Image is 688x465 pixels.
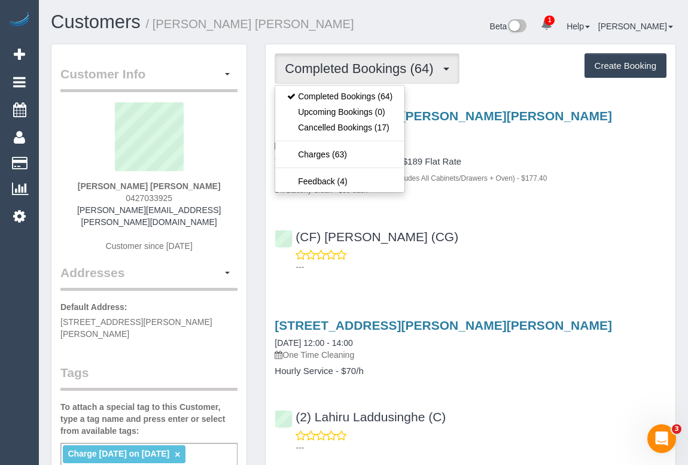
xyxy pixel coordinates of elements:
[567,22,590,31] a: Help
[60,301,127,313] label: Default Address:
[60,317,212,339] span: [STREET_ADDRESS][PERSON_NAME][PERSON_NAME]
[275,139,666,151] p: One Time Cleaning
[77,205,221,227] a: [PERSON_NAME][EMAIL_ADDRESS][PERSON_NAME][DOMAIN_NAME]
[146,17,354,31] small: / [PERSON_NAME] [PERSON_NAME]
[275,230,458,244] a: (CF) [PERSON_NAME] (CG)
[60,401,238,437] label: To attach a special tag to this Customer, type a tag name and press enter or select from availabl...
[275,53,459,84] button: Completed Bookings (64)
[585,53,666,78] button: Create Booking
[60,364,238,391] legend: Tags
[275,366,666,376] h4: Hourly Service - $70/h
[275,410,446,424] a: (2) Lahiru Laddusinghe (C)
[535,12,558,38] a: 1
[275,349,666,361] p: One Time Cleaning
[78,181,221,191] strong: [PERSON_NAME] [PERSON_NAME]
[275,318,612,332] a: [STREET_ADDRESS][PERSON_NAME][PERSON_NAME]
[647,424,676,453] iframe: Intercom live chat
[275,174,404,189] a: Feedback (4)
[68,449,169,458] span: Charge [DATE] on [DATE]
[275,109,612,123] a: [STREET_ADDRESS][PERSON_NAME][PERSON_NAME]
[275,186,367,194] small: 1 x Balcony Clean - $39 each
[275,89,404,104] a: Completed Bookings (64)
[60,65,238,92] legend: Customer Info
[296,261,666,273] p: ---
[106,241,193,251] span: Customer since [DATE]
[7,12,31,29] img: Automaid Logo
[598,22,673,31] a: [PERSON_NAME]
[275,157,666,167] h4: Two Bedroom Home Cleaning - $189 Flat Rate
[296,442,666,454] p: ---
[285,61,439,76] span: Completed Bookings (64)
[275,120,404,135] a: Cancelled Bookings (17)
[175,449,180,460] a: ×
[126,193,172,203] span: 0427033925
[51,11,141,32] a: Customers
[490,22,527,31] a: Beta
[672,424,681,434] span: 3
[275,104,404,120] a: Upcoming Bookings (0)
[507,19,526,35] img: New interface
[544,16,555,25] span: 1
[275,338,352,348] a: [DATE] 12:00 - 14:00
[275,147,404,162] a: Charges (63)
[275,174,547,183] small: 1 x (20% OFF) Move Out/In (Empty - Includes All Cabinets/Drawers + Oven) - $177.40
